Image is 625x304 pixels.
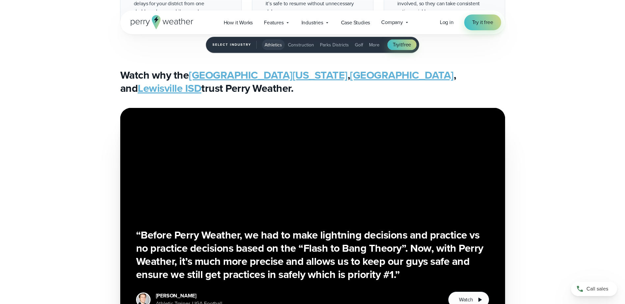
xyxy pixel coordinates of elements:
span: it [399,41,402,48]
button: Construction [285,39,317,50]
span: Call sales [586,285,608,293]
span: Try it free [472,18,493,26]
a: [GEOGRAPHIC_DATA][US_STATE] [189,67,348,83]
div: [PERSON_NAME] [156,292,222,300]
span: Try free [393,41,411,49]
a: [GEOGRAPHIC_DATA] [350,67,454,83]
a: Log in [440,18,454,26]
a: Tryitfree [387,39,416,50]
span: Parks Districts [320,41,349,48]
a: Case Studies [335,16,376,29]
span: Features [264,19,283,27]
span: Construction [288,41,314,48]
span: Watch [459,296,473,304]
button: Golf [352,39,366,50]
h3: “Before Perry Weather, we had to make lightning decisions and practice vs no practice decisions b... [136,228,489,281]
span: Company [381,18,403,26]
span: More [369,41,380,48]
a: Try it free [464,14,501,30]
span: Industries [301,19,323,27]
a: How it Works [218,16,259,29]
button: More [366,39,382,50]
h3: Watch why the , , and trust Perry Weather. [120,68,505,95]
span: Golf [355,41,363,48]
a: Lewisville ISD [138,80,201,96]
span: How it Works [224,19,253,27]
button: Parks Districts [317,39,352,50]
span: Athletics [265,41,282,48]
span: Case Studies [341,19,370,27]
button: Athletics [262,39,285,50]
a: Call sales [571,282,617,296]
span: Select Industry [213,41,257,49]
